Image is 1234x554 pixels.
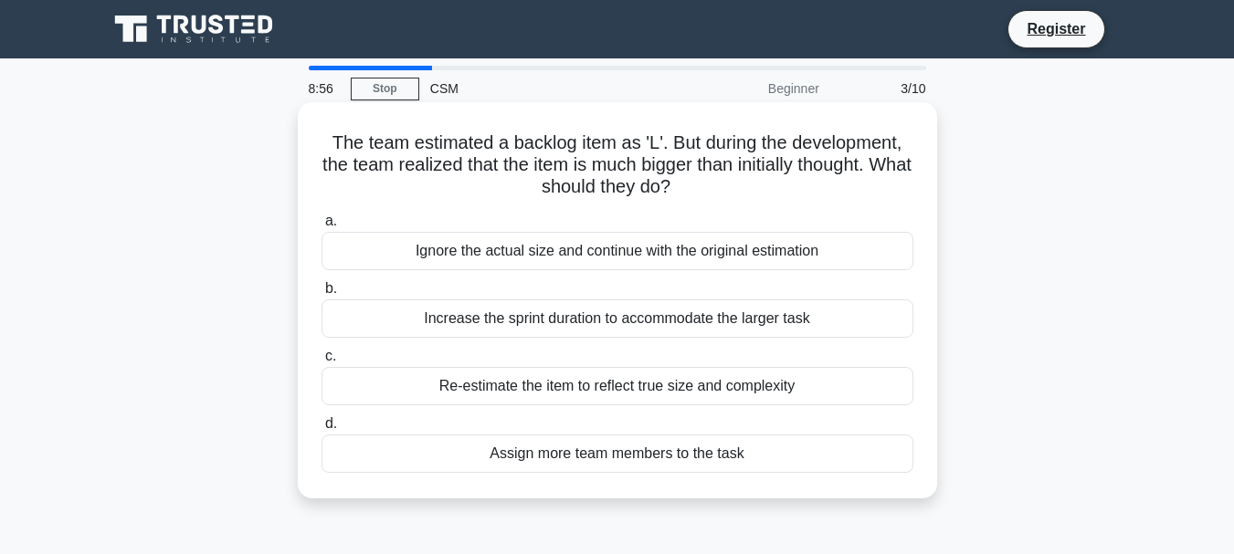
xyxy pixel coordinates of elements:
span: c. [325,348,336,363]
span: d. [325,415,337,431]
h5: The team estimated a backlog item as 'L'. But during the development, the team realized that the ... [320,131,915,199]
div: Assign more team members to the task [322,434,913,473]
a: Register [1016,17,1096,40]
div: Ignore the actual size and continue with the original estimation [322,232,913,270]
div: CSM [419,70,670,107]
div: 8:56 [298,70,351,107]
div: Beginner [670,70,830,107]
span: b. [325,280,337,296]
div: 3/10 [830,70,937,107]
a: Stop [351,78,419,100]
div: Re-estimate the item to reflect true size and complexity [322,367,913,405]
span: a. [325,213,337,228]
div: Increase the sprint duration to accommodate the larger task [322,299,913,338]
